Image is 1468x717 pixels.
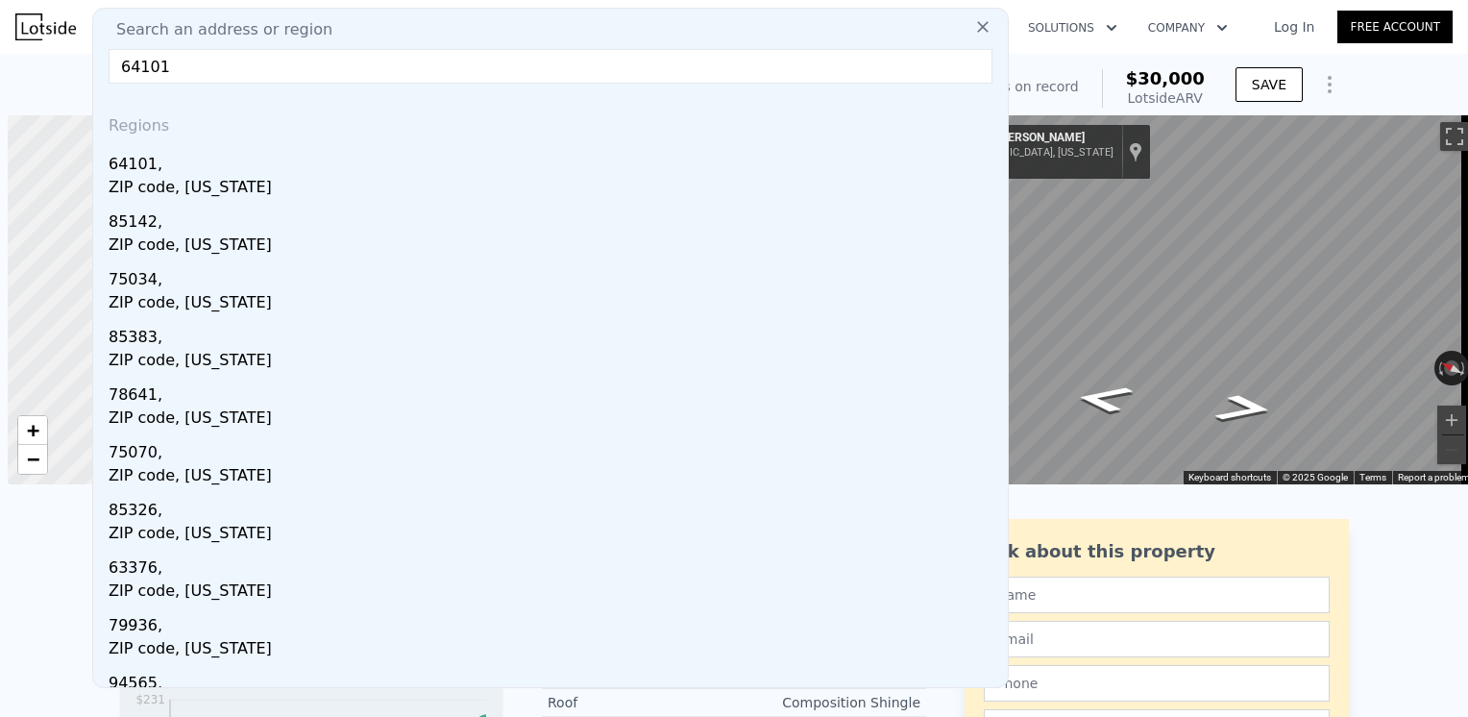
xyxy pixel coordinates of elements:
[109,549,1000,580] div: 63376,
[548,693,734,712] div: Roof
[109,145,1000,176] div: 64101,
[109,522,1000,549] div: ZIP code, [US_STATE]
[109,433,1000,464] div: 75070,
[1310,65,1349,104] button: Show Options
[109,464,1000,491] div: ZIP code, [US_STATE]
[109,318,1000,349] div: 85383,
[1437,406,1466,434] button: Zoom in
[1236,67,1303,102] button: SAVE
[1049,378,1158,419] path: Go North, Harrison St
[109,580,1000,606] div: ZIP code, [US_STATE]
[984,577,1330,613] input: Name
[27,447,39,471] span: −
[109,664,1000,695] div: 94565,
[27,418,39,442] span: +
[1359,472,1386,482] a: Terms (opens in new tab)
[109,491,1000,522] div: 85326,
[109,49,992,84] input: Enter an address, city, region, neighborhood or zip code
[1283,472,1348,482] span: © 2025 Google
[109,606,1000,637] div: 79936,
[1434,351,1445,385] button: Rotate counterclockwise
[1126,88,1205,108] div: Lotside ARV
[1437,435,1466,464] button: Zoom out
[984,665,1330,702] input: Phone
[1126,68,1205,88] span: $30,000
[18,445,47,474] a: Zoom out
[109,176,1000,203] div: ZIP code, [US_STATE]
[984,538,1330,565] div: Ask about this property
[1129,141,1142,162] a: Show location on map
[1133,11,1243,45] button: Company
[1188,471,1271,484] button: Keyboard shortcuts
[109,260,1000,291] div: 75034,
[109,291,1000,318] div: ZIP code, [US_STATE]
[109,349,1000,376] div: ZIP code, [US_STATE]
[101,18,332,41] span: Search an address or region
[109,376,1000,407] div: 78641,
[1337,11,1453,43] a: Free Account
[15,13,76,40] img: Lotside
[109,637,1000,664] div: ZIP code, [US_STATE]
[1013,11,1133,45] button: Solutions
[18,416,47,445] a: Zoom in
[101,99,1000,145] div: Regions
[109,234,1000,260] div: ZIP code, [US_STATE]
[109,203,1000,234] div: 85142,
[135,693,165,706] tspan: $231
[734,693,920,712] div: Composition Shingle
[1190,387,1299,429] path: Go South, Harrison St
[984,621,1330,657] input: Email
[1251,17,1337,37] a: Log In
[109,407,1000,433] div: ZIP code, [US_STATE]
